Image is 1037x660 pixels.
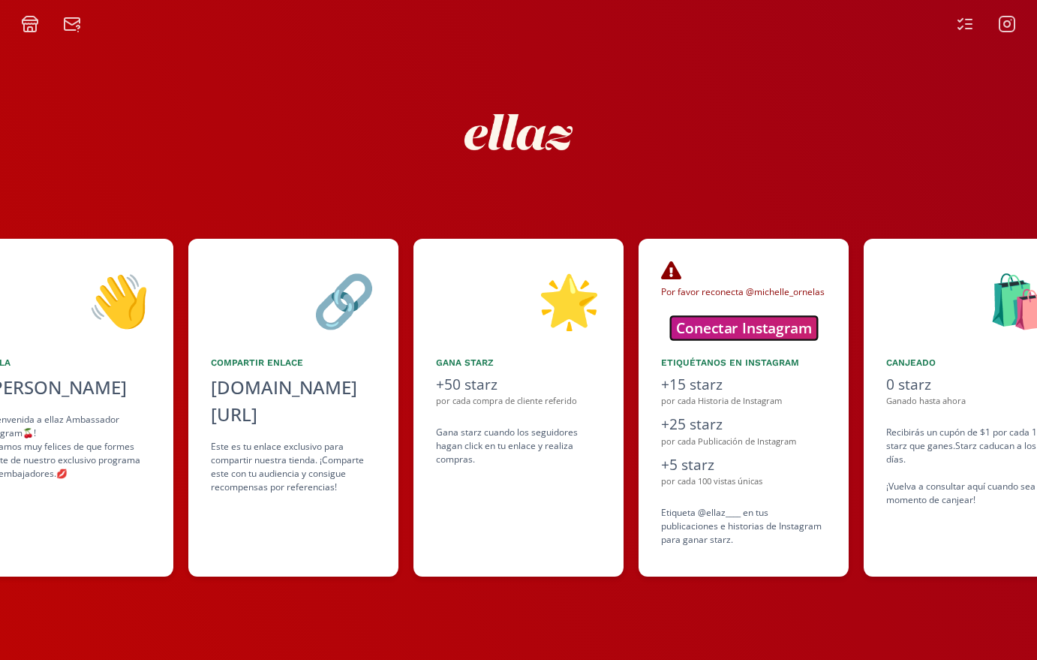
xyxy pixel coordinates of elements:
div: +25 starz [661,414,826,435]
div: 🌟 [436,261,601,338]
span: Por favor reconecta @michelle_ornelas [661,272,825,298]
div: 🔗 [211,261,376,338]
div: Gana starz cuando los seguidores hagan click en tu enlace y realiza compras . [436,426,601,466]
div: +15 starz [661,374,826,396]
div: [DOMAIN_NAME][URL] [211,374,376,428]
div: Etiqueta @ellaz____ en tus publicaciones e historias de Instagram para ganar starz. [661,506,826,547]
div: por cada 100 vistas únicas [661,475,826,488]
div: por cada Historia de Instagram [661,395,826,408]
button: Conectar Instagram [670,316,817,339]
div: Compartir Enlace [211,356,376,369]
div: Gana starz [436,356,601,369]
div: por cada Publicación de Instagram [661,435,826,448]
div: +5 starz [661,454,826,476]
div: Etiquétanos en Instagram [661,356,826,369]
div: Este es tu enlace exclusivo para compartir nuestra tienda. ¡Comparte este con tu audiencia y cons... [211,440,376,494]
img: nKmKAABZpYV7 [451,65,586,200]
div: por cada compra de cliente referido [436,395,601,408]
div: +50 starz [436,374,601,396]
